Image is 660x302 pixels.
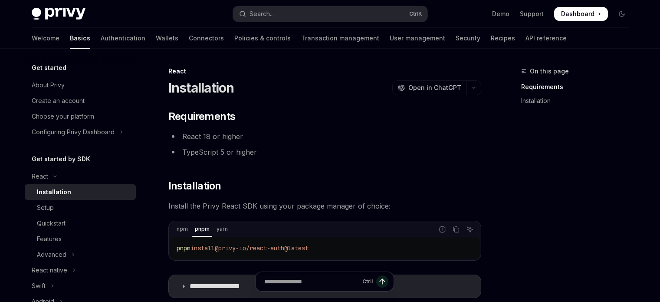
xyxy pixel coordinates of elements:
button: Open search [233,6,427,22]
a: Authentication [101,28,145,49]
div: npm [174,224,190,234]
a: Installation [25,184,136,200]
span: Install the Privy React SDK using your package manager of choice: [168,200,481,212]
button: Toggle Configuring Privy Dashboard section [25,124,136,140]
button: Send message [376,275,388,288]
h5: Get started by SDK [32,154,90,164]
button: Toggle React section [25,169,136,184]
div: React [32,171,48,182]
li: React 18 or higher [168,130,481,143]
a: Requirements [521,80,636,94]
span: @privy-io/react-auth@latest [215,244,309,252]
button: Toggle Swift section [25,278,136,294]
a: Security [456,28,480,49]
a: Support [520,10,544,18]
button: Toggle Advanced section [25,247,136,262]
span: Ctrl K [409,10,422,17]
a: API reference [525,28,567,49]
div: Quickstart [37,218,66,229]
button: Copy the contents from the code block [450,224,462,235]
input: Ask a question... [264,272,359,291]
img: dark logo [32,8,85,20]
a: Welcome [32,28,59,49]
div: yarn [214,224,230,234]
div: React [168,67,481,76]
div: Advanced [37,249,66,260]
h1: Installation [168,80,234,96]
a: Demo [492,10,509,18]
div: Setup [37,202,54,213]
div: Create an account [32,96,85,106]
a: Basics [70,28,90,49]
button: Ask AI [464,224,476,235]
a: Wallets [156,28,178,49]
a: Policies & controls [234,28,291,49]
a: About Privy [25,77,136,93]
span: Dashboard [561,10,594,18]
div: pnpm [192,224,212,234]
div: React native [32,265,67,275]
div: Swift [32,281,46,291]
h5: Get started [32,63,66,73]
a: Recipes [491,28,515,49]
span: Installation [168,179,221,193]
button: Open in ChatGPT [392,80,466,95]
div: Installation [37,187,71,197]
a: Quickstart [25,216,136,231]
a: Setup [25,200,136,216]
div: Configuring Privy Dashboard [32,127,115,137]
button: Toggle dark mode [615,7,629,21]
button: Toggle React native section [25,262,136,278]
div: Search... [250,9,274,19]
div: About Privy [32,80,65,90]
span: install [190,244,215,252]
li: TypeScript 5 or higher [168,146,481,158]
a: Choose your platform [25,109,136,124]
a: Features [25,231,136,247]
a: Create an account [25,93,136,109]
span: Open in ChatGPT [408,83,461,92]
a: Transaction management [301,28,379,49]
span: On this page [530,66,569,76]
span: Requirements [168,110,236,123]
button: Report incorrect code [437,224,448,235]
a: Connectors [189,28,224,49]
a: User management [390,28,445,49]
div: Features [37,234,62,244]
a: Dashboard [554,7,608,21]
span: pnpm [177,244,190,252]
div: Choose your platform [32,111,94,122]
a: Installation [521,94,636,108]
